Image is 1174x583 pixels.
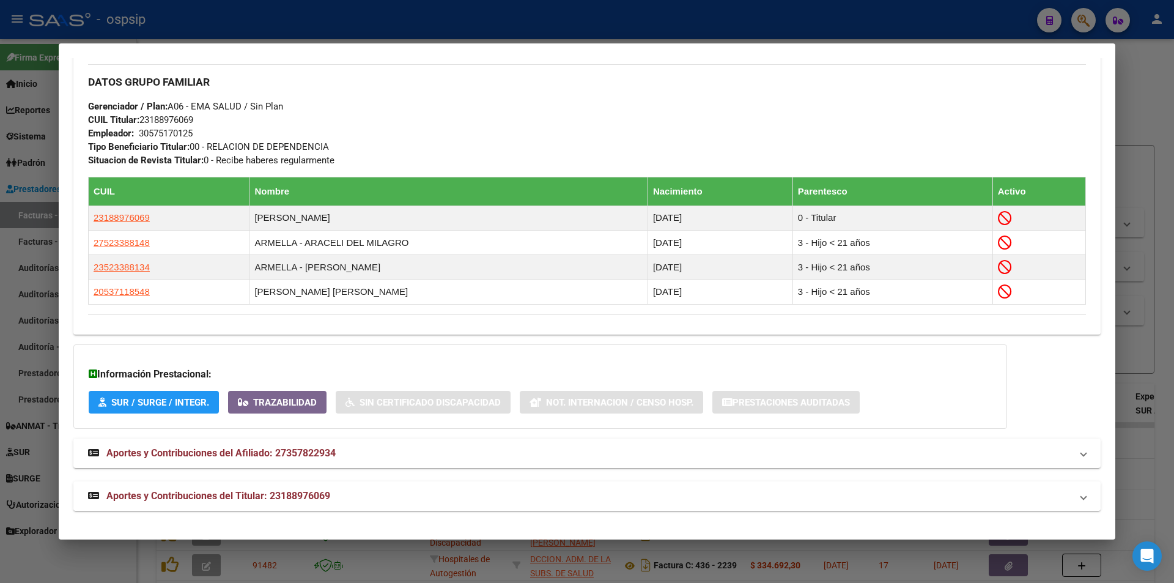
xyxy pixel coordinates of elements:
span: Prestaciones Auditadas [733,397,850,408]
td: [PERSON_NAME] [PERSON_NAME] [249,280,648,304]
span: 23523388134 [94,262,150,272]
span: 23188976069 [88,114,193,125]
td: 3 - Hijo < 21 años [792,280,992,304]
strong: Empleador: [88,128,134,139]
button: Sin Certificado Discapacidad [336,391,511,414]
td: 3 - Hijo < 21 años [792,231,992,255]
h3: Información Prestacional: [89,367,992,382]
td: [DATE] [648,280,792,304]
span: 20537118548 [94,286,150,297]
strong: Situacion de Revista Titular: [88,155,204,166]
span: Trazabilidad [253,397,317,408]
span: Aportes y Contribuciones del Afiliado: 27357822934 [106,447,336,459]
span: Sin Certificado Discapacidad [360,397,501,408]
strong: Tipo Beneficiario Titular: [88,141,190,152]
td: 3 - Hijo < 21 años [792,255,992,280]
button: Prestaciones Auditadas [712,391,860,414]
span: 23188976069 [94,212,150,223]
h3: DATOS GRUPO FAMILIAR [88,75,1086,89]
td: ARMELLA - ARACELI DEL MILAGRO [249,231,648,255]
th: Nacimiento [648,177,792,206]
button: SUR / SURGE / INTEGR. [89,391,219,414]
mat-expansion-panel-header: Aportes y Contribuciones del Afiliado: 27357822934 [73,439,1101,468]
td: [PERSON_NAME] [249,206,648,230]
button: Not. Internacion / Censo Hosp. [520,391,703,414]
th: Activo [992,177,1085,206]
strong: CUIL Titular: [88,114,139,125]
div: 30575170125 [139,127,193,140]
th: Nombre [249,177,648,206]
mat-expansion-panel-header: Aportes y Contribuciones del Titular: 23188976069 [73,481,1101,511]
span: 27523388148 [94,237,150,248]
span: 00 - RELACION DE DEPENDENCIA [88,141,329,152]
td: [DATE] [648,206,792,230]
strong: Gerenciador / Plan: [88,101,168,112]
button: Trazabilidad [228,391,327,414]
th: CUIL [89,177,249,206]
td: [DATE] [648,231,792,255]
td: ARMELLA - [PERSON_NAME] [249,255,648,280]
td: 0 - Titular [792,206,992,230]
th: Parentesco [792,177,992,206]
span: 0 - Recibe haberes regularmente [88,155,334,166]
div: Open Intercom Messenger [1132,541,1162,571]
td: [DATE] [648,255,792,280]
span: SUR / SURGE / INTEGR. [111,397,209,408]
span: Aportes y Contribuciones del Titular: 23188976069 [106,490,330,502]
span: Not. Internacion / Censo Hosp. [546,397,693,408]
span: A06 - EMA SALUD / Sin Plan [88,101,283,112]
